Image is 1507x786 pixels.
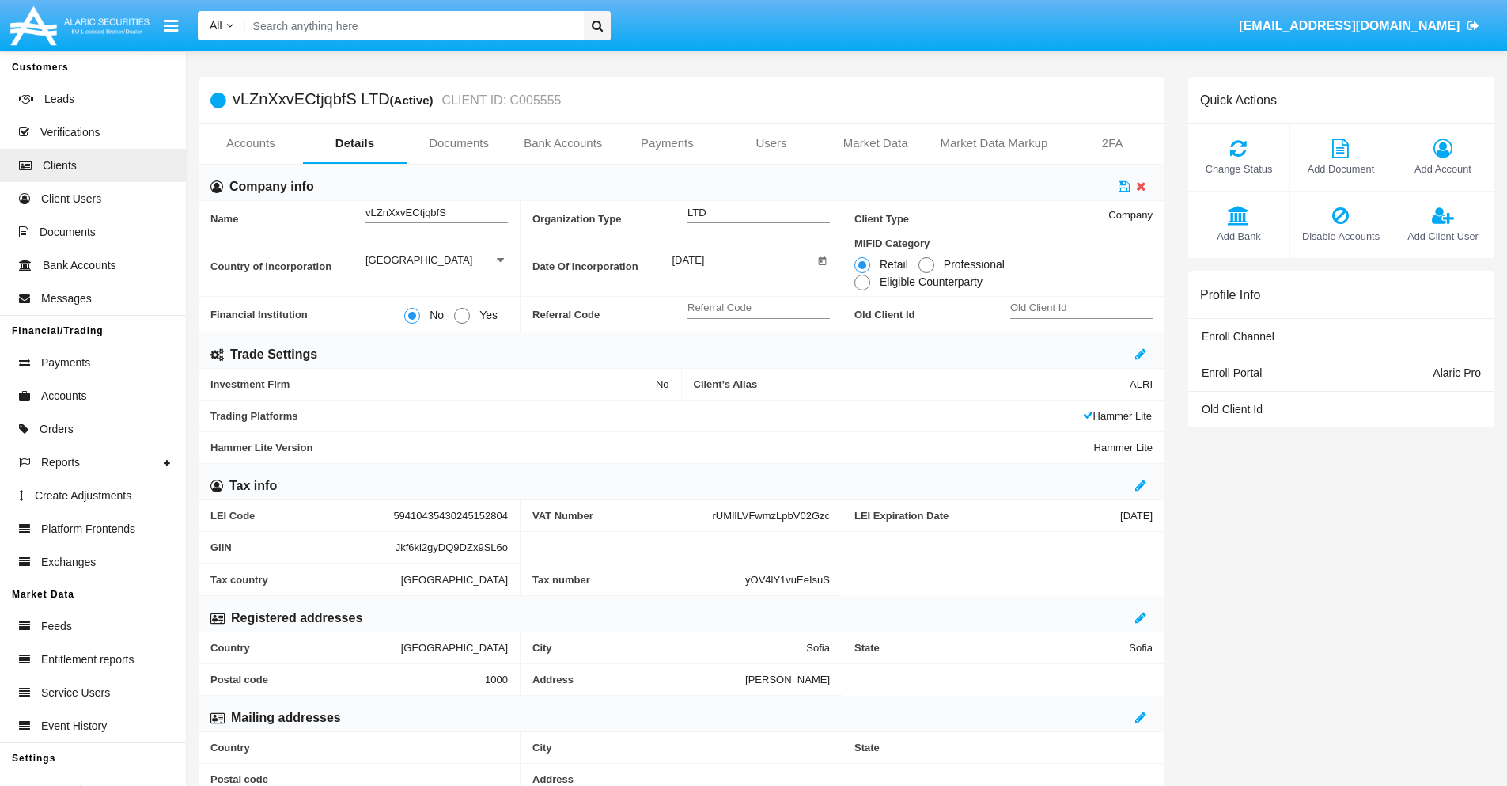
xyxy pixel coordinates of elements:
a: Users [719,124,824,162]
span: rUMIlLVFwmzLpbV02Gzc [712,510,830,522]
span: Event History [41,718,107,735]
span: [GEOGRAPHIC_DATA] [401,642,508,654]
span: Postal code [210,773,508,785]
span: [EMAIL_ADDRESS][DOMAIN_NAME] [1239,19,1460,32]
span: City [532,742,830,754]
span: Yes [470,309,502,321]
span: Add Bank [1196,229,1282,244]
span: 1000 [485,674,508,685]
span: [DATE] [1120,510,1153,522]
span: Verifications [40,124,100,141]
span: Messages [41,290,92,307]
h6: Quick Actions [1200,93,1277,108]
span: Disable Accounts [1298,229,1384,244]
span: No [656,378,669,390]
span: GIIN [210,541,396,553]
span: Hammer Lite [1094,442,1153,454]
span: Eligible Counterparty [870,276,986,288]
span: Enroll Channel [1202,330,1274,343]
h6: Company info [229,178,314,196]
span: Exchanges [41,554,96,571]
span: Leads [44,91,74,108]
span: [PERSON_NAME] [745,674,830,685]
span: Sofia [806,642,830,654]
button: Open calendar [815,252,831,268]
div: (Active) [390,91,438,109]
span: LEI Expiration Date [854,510,1120,522]
span: Address [532,773,830,785]
span: yOV4lY1vuEeIsuS [745,574,830,586]
a: Payments [615,124,720,162]
a: 2FA [1060,124,1164,162]
span: Postal code [210,674,485,685]
span: Alaric Pro [1433,366,1481,379]
span: Payments [41,355,90,371]
a: Details [303,124,407,162]
span: Date Of Incorporation [532,260,672,272]
span: Add Client User [1400,229,1486,244]
h6: Tax info [229,477,277,495]
span: City [532,642,806,654]
span: Address [532,674,745,685]
img: Logo image [8,2,152,49]
span: ALRI [1130,378,1153,390]
span: Hammer Lite [1083,410,1152,422]
span: Change Status [1196,161,1282,177]
span: Entitlement reports [41,651,134,668]
small: CLIENT ID: C005555 [438,94,562,107]
span: 59410435430245152804 [393,510,508,522]
h6: Mailing addresses [231,709,341,727]
span: Investment Firm [210,378,656,390]
span: Documents [40,224,96,241]
h5: vLZnXxvECtjqbfS LTD [233,91,562,109]
span: VAT Number [532,510,712,522]
a: Documents [407,124,511,162]
span: Referral Code [532,309,687,321]
span: Country of Incorporation [210,260,365,272]
span: No [420,309,448,321]
span: LEI Code [210,510,393,522]
span: Tax number [532,574,745,586]
span: Add Document [1298,161,1384,177]
span: Organization Type [532,213,687,225]
span: Enroll Portal [1202,366,1262,379]
span: Platform Frontends [41,521,135,537]
span: Jkf6kl2gyDQ9DZx9SL6o [396,541,508,553]
span: Client Users [41,191,101,207]
span: Trading Platforms [210,410,1083,422]
span: Clients [43,158,77,174]
span: Financial Institution [210,309,404,321]
span: Bank Accounts [43,257,116,274]
span: Country [210,642,401,654]
span: Hammer Lite Version [210,442,1094,454]
span: Company [1108,209,1153,221]
a: Market Data Markup [927,124,1060,162]
span: MiFID Category [854,237,1153,249]
h6: Profile Info [1200,287,1260,302]
span: Country [210,742,508,754]
a: [EMAIL_ADDRESS][DOMAIN_NAME] [1232,4,1487,48]
span: Name [210,213,365,225]
span: State [854,642,1129,654]
span: Reports [41,454,80,471]
span: All [210,19,222,32]
a: Bank Accounts [511,124,615,162]
input: Search [245,11,578,40]
span: Sofia [1129,642,1153,654]
span: Service Users [41,685,110,701]
span: Create Adjustments [35,488,131,504]
a: Accounts [199,124,303,162]
span: [GEOGRAPHIC_DATA] [401,573,508,586]
span: Client’s Alias [694,378,1130,390]
span: Old Client Id [1202,403,1263,416]
span: Accounts [41,388,87,404]
span: Tax country [210,573,401,586]
a: Market Data [824,124,928,162]
span: Professional [934,259,1009,271]
span: Feeds [41,618,72,635]
span: Old Client Id [854,309,1010,321]
span: Orders [40,421,74,438]
a: All [198,17,245,34]
span: State [854,742,1153,754]
span: Add Account [1400,161,1486,177]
